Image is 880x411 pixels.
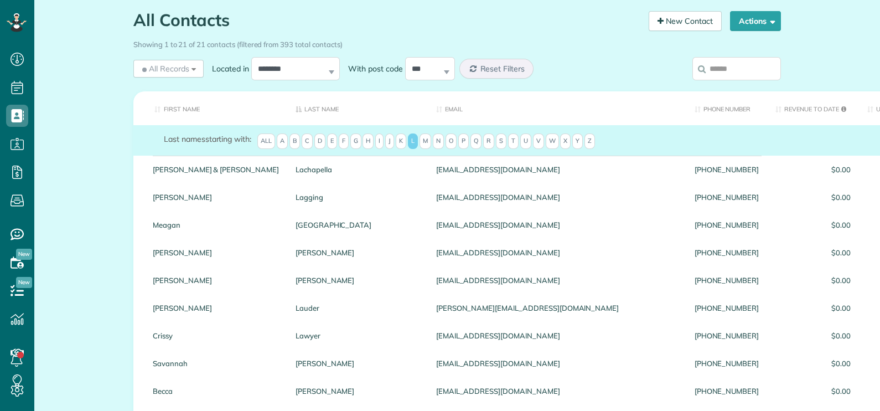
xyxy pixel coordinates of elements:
[375,133,384,149] span: I
[560,133,571,149] span: X
[408,133,418,149] span: L
[428,322,686,350] div: [EMAIL_ADDRESS][DOMAIN_NAME]
[296,193,420,201] a: Lagging
[363,133,374,149] span: H
[775,304,851,312] span: $0.00
[775,221,851,229] span: $0.00
[16,277,32,288] span: New
[584,133,595,149] span: Z
[686,211,767,239] div: [PHONE_NUMBER]
[153,166,279,173] a: [PERSON_NAME] & [PERSON_NAME]
[428,266,686,294] div: [EMAIL_ADDRESS][DOMAIN_NAME]
[296,304,420,312] a: Lauder
[296,221,420,229] a: [GEOGRAPHIC_DATA]
[775,387,851,395] span: $0.00
[686,350,767,377] div: [PHONE_NUMBER]
[133,91,287,125] th: First Name: activate to sort column ascending
[289,133,300,149] span: B
[767,91,859,125] th: Revenue to Date: activate to sort column ascending
[428,294,686,322] div: [PERSON_NAME][EMAIL_ADDRESS][DOMAIN_NAME]
[296,359,420,367] a: [PERSON_NAME]
[153,304,279,312] a: [PERSON_NAME]
[153,276,279,284] a: [PERSON_NAME]
[428,239,686,266] div: [EMAIL_ADDRESS][DOMAIN_NAME]
[533,133,544,149] span: V
[572,133,583,149] span: Y
[508,133,519,149] span: T
[520,133,531,149] span: U
[257,133,275,149] span: All
[428,350,686,377] div: [EMAIL_ADDRESS][DOMAIN_NAME]
[546,133,559,149] span: W
[153,249,279,256] a: [PERSON_NAME]
[153,387,279,395] a: Becca
[686,322,767,350] div: [PHONE_NUMBER]
[314,133,325,149] span: D
[775,166,851,173] span: $0.00
[133,35,781,50] div: Showing 1 to 21 of 21 contacts (filtered from 393 total contacts)
[686,377,767,405] div: [PHONE_NUMBER]
[396,133,406,149] span: K
[350,133,361,149] span: G
[277,133,288,149] span: A
[339,133,349,149] span: F
[686,294,767,322] div: [PHONE_NUMBER]
[428,183,686,211] div: [EMAIL_ADDRESS][DOMAIN_NAME]
[153,193,279,201] a: [PERSON_NAME]
[686,239,767,266] div: [PHONE_NUMBER]
[16,249,32,260] span: New
[775,359,851,367] span: $0.00
[327,133,337,149] span: E
[686,91,767,125] th: Phone number: activate to sort column ascending
[296,166,420,173] a: Lachapella
[775,249,851,256] span: $0.00
[686,266,767,294] div: [PHONE_NUMBER]
[446,133,457,149] span: O
[428,211,686,239] div: [EMAIL_ADDRESS][DOMAIN_NAME]
[340,63,405,74] label: With post code
[428,91,686,125] th: Email: activate to sort column ascending
[385,133,394,149] span: J
[480,64,525,74] span: Reset Filters
[775,332,851,340] span: $0.00
[164,133,251,145] label: starting with:
[296,332,420,340] a: Lawyer
[287,91,428,125] th: Last Name: activate to sort column descending
[775,193,851,201] span: $0.00
[428,377,686,405] div: [EMAIL_ADDRESS][DOMAIN_NAME]
[483,133,494,149] span: R
[496,133,506,149] span: S
[153,332,279,340] a: Crissy
[296,276,420,284] a: [PERSON_NAME]
[730,11,781,31] button: Actions
[302,133,313,149] span: C
[458,133,469,149] span: P
[204,63,251,74] label: Located in
[428,156,686,183] div: [EMAIL_ADDRESS][DOMAIN_NAME]
[140,63,189,74] span: All Records
[420,133,431,149] span: M
[296,387,420,395] a: [PERSON_NAME]
[164,134,205,144] span: Last names
[133,11,640,29] h1: All Contacts
[649,11,722,31] a: New Contact
[775,276,851,284] span: $0.00
[686,183,767,211] div: [PHONE_NUMBER]
[296,249,420,256] a: [PERSON_NAME]
[153,359,279,367] a: Savannah
[470,133,482,149] span: Q
[153,221,279,229] a: Meagan
[686,156,767,183] div: [PHONE_NUMBER]
[433,133,444,149] span: N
